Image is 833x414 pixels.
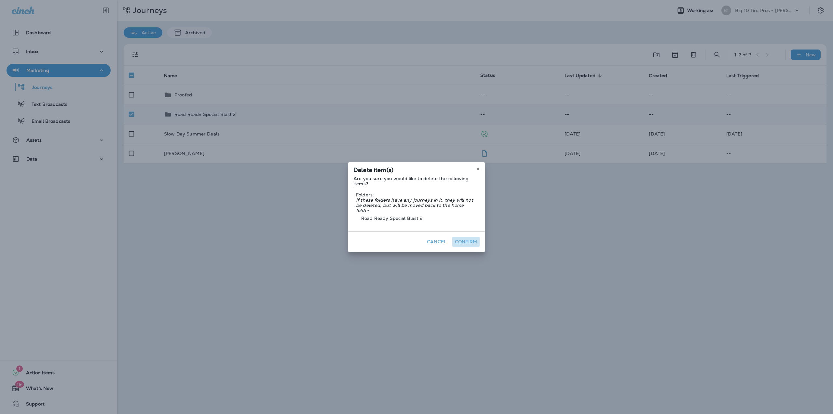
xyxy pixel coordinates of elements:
p: Are you sure you would like to delete the following items? [353,176,480,186]
span: Folders: [356,192,477,197]
em: If these folders have any journeys in it, they will not be deleted, but will be moved back to the... [356,197,477,213]
span: Road Ready Special Blast 2 [356,213,477,223]
button: Cancel [424,237,449,247]
button: Confirm [452,237,480,247]
div: Delete item(s) [348,162,485,176]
